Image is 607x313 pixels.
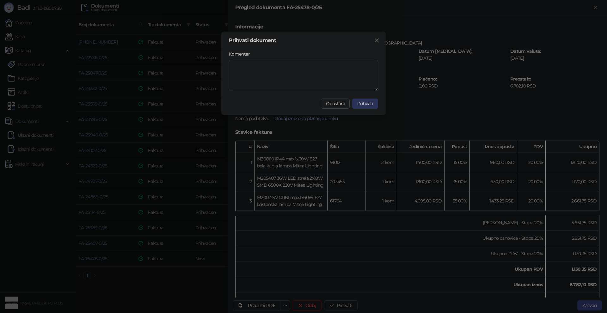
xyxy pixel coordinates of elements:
[352,99,378,109] button: Prihvati
[374,38,379,43] span: close
[321,99,350,109] button: Odustani
[326,101,345,106] span: Odustani
[229,51,254,57] label: Komentar
[357,101,373,106] span: Prihvati
[229,38,378,43] div: Prihvati dokument
[372,35,382,45] button: Close
[372,38,382,43] span: Zatvori
[229,60,378,91] textarea: Komentar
